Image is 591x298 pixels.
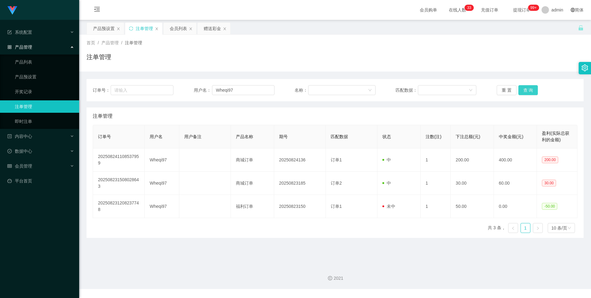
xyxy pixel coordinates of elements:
[93,195,145,218] td: 202508231208237748
[136,23,153,34] div: 注单管理
[93,148,145,172] td: 202508241108537959
[87,40,95,45] span: 首页
[451,148,494,172] td: 200.00
[382,157,391,162] span: 中
[7,134,32,139] span: 内容中心
[521,223,530,233] a: 1
[87,52,111,62] h1: 注单管理
[231,148,274,172] td: 商城订单
[331,181,342,186] span: 订单2
[478,8,501,12] span: 充值订单
[7,149,32,154] span: 数据中心
[518,85,538,95] button: 查 询
[494,172,537,195] td: 60.00
[7,6,17,15] img: logo.9652507e.png
[15,71,74,83] a: 产品预设置
[421,195,451,218] td: 1
[150,134,163,139] span: 用户名
[542,203,557,210] span: -50.00
[426,134,441,139] span: 注数(注)
[223,27,227,31] i: 图标: close
[551,223,567,233] div: 10 条/页
[7,45,12,49] i: 图标: appstore-o
[84,275,586,282] div: 2021
[488,223,506,233] li: 共 3 条，
[568,226,571,230] i: 图标: down
[7,164,12,168] i: 图标: table
[145,172,179,195] td: Wheqi97
[511,226,515,230] i: 图标: left
[15,115,74,128] a: 即时注单
[451,172,494,195] td: 30.00
[7,30,32,35] span: 系统配置
[497,85,517,95] button: 重 置
[368,88,372,93] i: 图标: down
[93,172,145,195] td: 202508231508028643
[331,157,342,162] span: 订单1
[446,8,469,12] span: 在线人数
[93,112,113,120] span: 注单管理
[7,149,12,153] i: 图标: check-circle-o
[111,85,173,95] input: 请输入
[274,148,326,172] td: 20250824136
[421,172,451,195] td: 1
[469,88,473,93] i: 图标: down
[499,134,523,139] span: 中奖金额(元)
[571,8,575,12] i: 图标: global
[93,23,115,34] div: 产品预设置
[98,134,111,139] span: 订单号
[170,23,187,34] div: 会员列表
[93,87,111,94] span: 订单号：
[129,26,133,31] i: 图标: sync
[117,27,120,31] i: 图标: close
[204,23,221,34] div: 赠送彩金
[465,5,474,11] sup: 33
[7,164,32,169] span: 会员管理
[510,8,534,12] span: 提现订单
[542,131,569,142] span: 盈利(实际总获利的金额)
[7,45,32,50] span: 产品管理
[508,223,518,233] li: 上一页
[194,87,212,94] span: 用户名：
[155,27,159,31] i: 图标: close
[189,27,193,31] i: 图标: close
[15,100,74,113] a: 注单管理
[331,134,348,139] span: 匹配数据
[212,85,274,95] input: 请输入
[328,276,332,280] i: 图标: copyright
[521,223,530,233] li: 1
[98,40,99,45] span: /
[236,134,253,139] span: 产品名称
[494,148,537,172] td: 400.00
[494,195,537,218] td: 0.00
[469,5,471,11] p: 3
[528,5,539,11] sup: 947
[87,0,108,20] i: 图标: menu-fold
[421,148,451,172] td: 1
[396,87,418,94] span: 匹配数据：
[274,195,326,218] td: 20250823150
[382,134,391,139] span: 状态
[542,156,558,163] span: 200.00
[15,56,74,68] a: 产品列表
[7,175,74,187] a: 图标: dashboard平台首页
[331,204,342,209] span: 订单1
[279,134,288,139] span: 期号
[382,204,395,209] span: 未中
[125,40,142,45] span: 注单管理
[184,134,202,139] span: 用户备注
[7,134,12,138] i: 图标: profile
[456,134,480,139] span: 下注总额(元)
[581,64,588,71] i: 图标: setting
[451,195,494,218] td: 50.00
[578,25,584,31] i: 图标: unlock
[231,172,274,195] td: 商城订单
[382,181,391,186] span: 中
[121,40,122,45] span: /
[145,148,179,172] td: Wheqi97
[467,5,469,11] p: 3
[274,172,326,195] td: 20250823185
[145,195,179,218] td: Wheqi97
[536,226,540,230] i: 图标: right
[295,87,308,94] span: 名称：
